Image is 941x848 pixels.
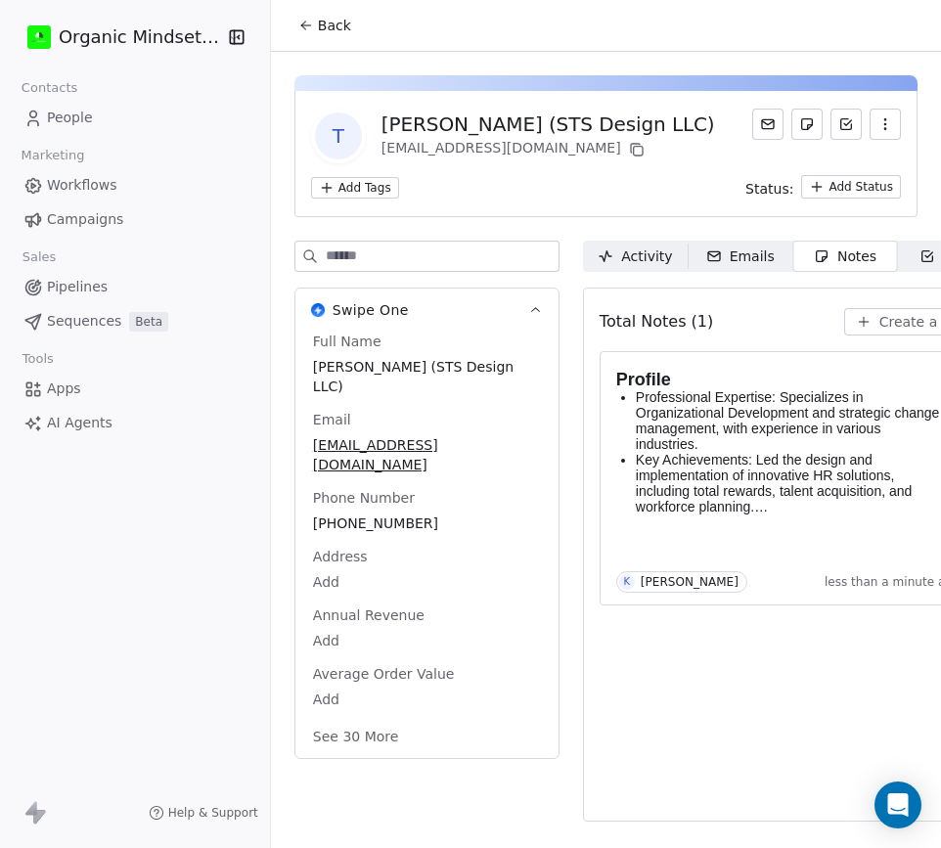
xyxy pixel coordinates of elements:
[287,8,363,43] button: Back
[318,16,351,35] span: Back
[16,271,254,303] a: Pipelines
[616,370,941,389] h1: Profile
[309,605,428,625] span: Annual Revenue
[47,175,117,196] span: Workflows
[598,246,672,267] div: Activity
[16,305,254,337] a: SequencesBeta
[315,112,362,159] span: T
[309,488,419,508] span: Phone Number
[27,25,51,49] img: IMG_2460.jpeg
[16,102,254,134] a: People
[47,413,112,433] span: AI Agents
[636,452,941,514] p: Key Achievements: Led the design and implementation of innovative HR solutions, including total r...
[309,664,459,684] span: Average Order Value
[295,332,559,758] div: Swipe OneSwipe One
[801,175,901,199] button: Add Status
[311,303,325,317] img: Swipe One
[313,435,541,474] span: [EMAIL_ADDRESS][DOMAIN_NAME]
[47,311,121,332] span: Sequences
[745,179,793,199] span: Status:
[874,781,921,828] div: Open Intercom Messenger
[636,389,941,452] p: Professional Expertise: Specializes in Organizational Development and strategic change management...
[706,246,775,267] div: Emails
[168,805,258,821] span: Help & Support
[129,312,168,332] span: Beta
[624,574,631,590] div: K
[301,719,411,754] button: See 30 More
[149,805,258,821] a: Help & Support
[16,169,254,201] a: Workflows
[600,310,713,334] span: Total Notes (1)
[23,21,213,54] button: Organic Mindset Agency Inc
[311,177,399,199] button: Add Tags
[16,373,254,405] a: Apps
[47,108,93,128] span: People
[333,300,409,320] span: Swipe One
[295,289,559,332] button: Swipe OneSwipe One
[313,690,541,709] span: Add
[313,572,541,592] span: Add
[641,575,739,589] div: [PERSON_NAME]
[309,332,385,351] span: Full Name
[313,631,541,650] span: Add
[313,513,541,533] span: [PHONE_NUMBER]
[47,209,123,230] span: Campaigns
[16,203,254,236] a: Campaigns
[47,379,81,399] span: Apps
[309,547,372,566] span: Address
[313,357,541,396] span: [PERSON_NAME] (STS Design LLC)
[381,138,715,161] div: [EMAIL_ADDRESS][DOMAIN_NAME]
[16,407,254,439] a: AI Agents
[13,141,93,170] span: Marketing
[381,111,715,138] div: [PERSON_NAME] (STS Design LLC)
[59,24,223,50] span: Organic Mindset Agency Inc
[14,344,62,374] span: Tools
[309,410,355,429] span: Email
[13,73,86,103] span: Contacts
[14,243,65,272] span: Sales
[47,277,108,297] span: Pipelines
